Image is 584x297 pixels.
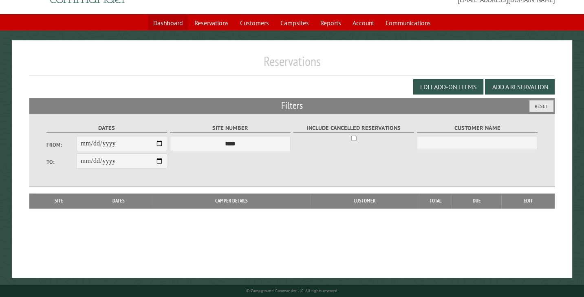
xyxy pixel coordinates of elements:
button: Add a Reservation [485,79,555,95]
h1: Reservations [29,53,555,76]
label: Customer Name [417,123,538,133]
label: Site Number [170,123,291,133]
label: Include Cancelled Reservations [293,123,414,133]
label: From: [46,141,77,149]
th: Total [419,194,452,208]
th: Site [33,194,85,208]
button: Edit Add-on Items [413,79,483,95]
small: © Campground Commander LLC. All rights reserved. [246,288,338,293]
a: Reservations [190,15,234,31]
label: To: [46,158,77,166]
th: Camper Details [152,194,310,208]
a: Communications [381,15,436,31]
a: Dashboard [148,15,188,31]
label: Dates [46,123,167,133]
h2: Filters [29,98,555,113]
th: Dates [85,194,152,208]
th: Due [452,194,501,208]
a: Account [348,15,379,31]
button: Reset [529,100,553,112]
a: Campsites [275,15,314,31]
th: Customer [310,194,419,208]
a: Reports [315,15,346,31]
th: Edit [501,194,555,208]
a: Customers [235,15,274,31]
